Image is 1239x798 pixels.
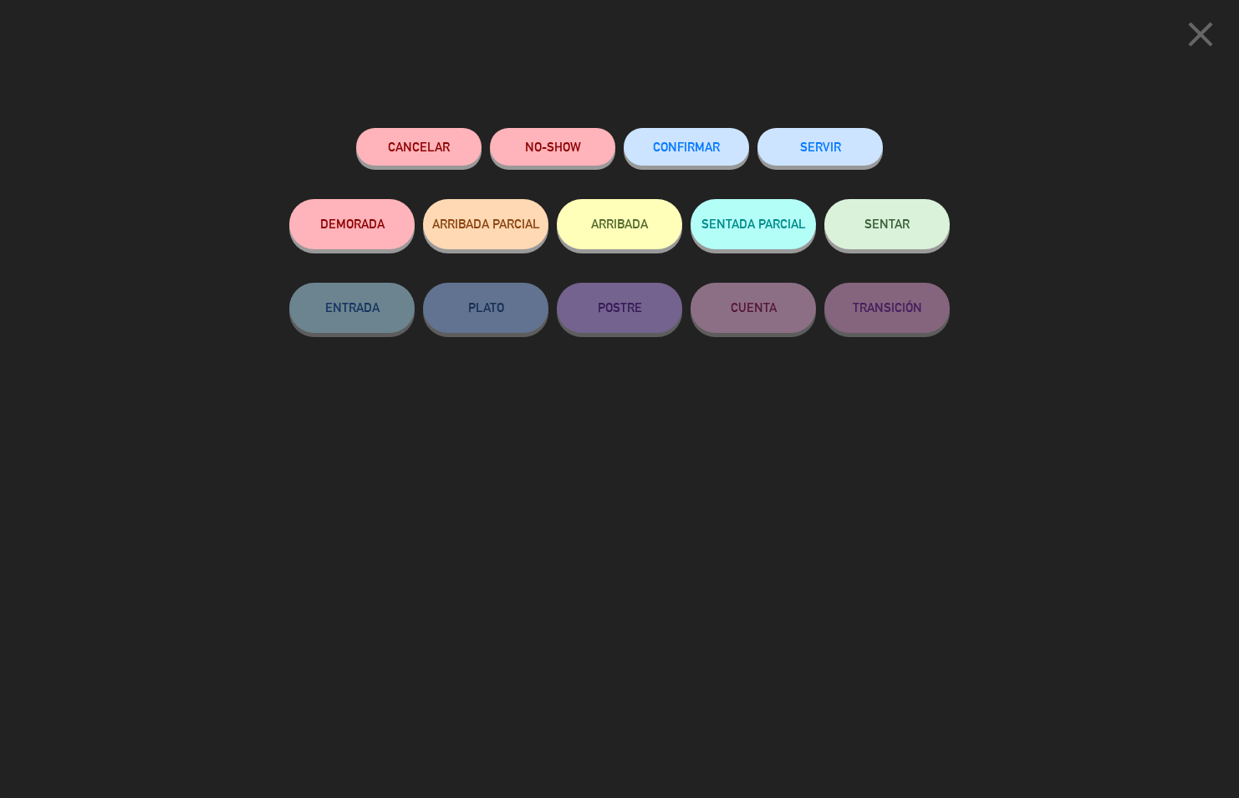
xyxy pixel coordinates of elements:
[490,128,615,166] button: NO-SHOW
[1180,13,1221,55] i: close
[432,217,540,231] span: ARRIBADA PARCIAL
[356,128,482,166] button: Cancelar
[653,140,720,154] span: CONFIRMAR
[824,283,950,333] button: TRANSICIÓN
[864,217,910,231] span: SENTAR
[757,128,883,166] button: SERVIR
[289,283,415,333] button: ENTRADA
[557,199,682,249] button: ARRIBADA
[624,128,749,166] button: CONFIRMAR
[423,199,548,249] button: ARRIBADA PARCIAL
[824,199,950,249] button: SENTAR
[423,283,548,333] button: PLATO
[557,283,682,333] button: POSTRE
[691,199,816,249] button: SENTADA PARCIAL
[1175,13,1226,62] button: close
[289,199,415,249] button: DEMORADA
[691,283,816,333] button: CUENTA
